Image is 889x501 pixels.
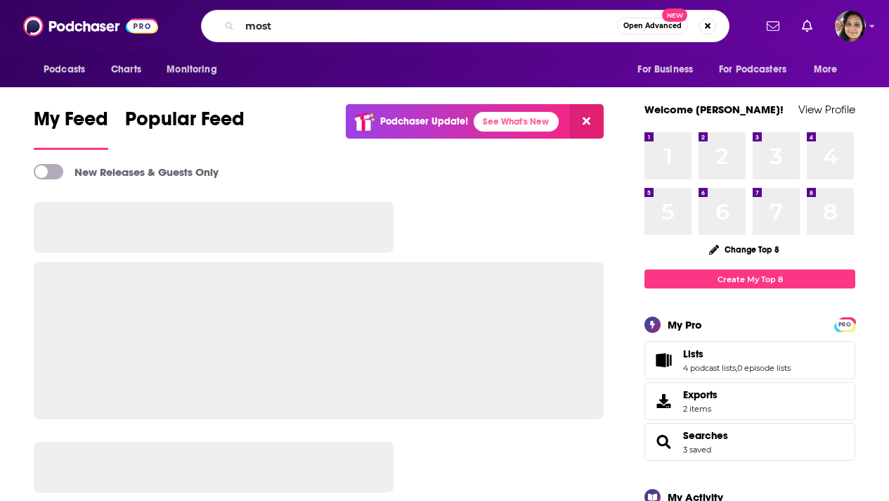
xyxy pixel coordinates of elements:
a: Show notifications dropdown [796,14,818,38]
input: Search podcasts, credits, & more... [240,15,617,37]
a: Searches [683,429,728,442]
span: Open Advanced [623,23,682,30]
a: Create My Top 8 [644,269,855,288]
button: open menu [157,56,235,83]
a: Lists [649,350,677,370]
button: Change Top 8 [701,241,788,258]
span: Charts [111,60,141,80]
a: Show notifications dropdown [761,14,785,38]
span: Popular Feed [125,107,245,139]
span: Lists [644,341,855,379]
button: open menu [804,56,855,83]
a: See What's New [474,112,559,132]
span: 2 items [683,404,718,414]
span: New [662,8,687,22]
span: PRO [836,319,853,330]
span: Exports [683,388,718,401]
button: Show profile menu [835,11,866,42]
button: open menu [628,56,710,83]
a: Exports [644,382,855,420]
span: Monitoring [167,60,216,80]
div: My Pro [668,318,702,331]
a: New Releases & Guests Only [34,164,219,179]
span: Logged in as shelbyjanner [835,11,866,42]
button: Open AdvancedNew [617,18,688,34]
a: Lists [683,348,791,360]
a: Welcome [PERSON_NAME]! [644,103,784,116]
span: For Podcasters [719,60,786,80]
span: More [814,60,838,80]
img: Podchaser - Follow, Share and Rate Podcasts [23,13,158,39]
button: open menu [34,56,103,83]
a: View Profile [798,103,855,116]
span: Podcasts [44,60,85,80]
a: 0 episode lists [737,363,791,373]
a: 4 podcast lists [683,363,736,373]
a: PRO [836,319,853,329]
img: User Profile [835,11,866,42]
a: Searches [649,432,677,452]
span: My Feed [34,107,108,139]
span: Lists [683,348,703,360]
a: 3 saved [683,445,711,455]
span: Searches [644,423,855,461]
span: Exports [649,391,677,411]
button: open menu [710,56,807,83]
a: My Feed [34,107,108,150]
a: Charts [102,56,150,83]
a: Popular Feed [125,107,245,150]
span: For Business [637,60,693,80]
div: Search podcasts, credits, & more... [201,10,729,42]
span: , [736,363,737,373]
p: Podchaser Update! [380,115,468,127]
